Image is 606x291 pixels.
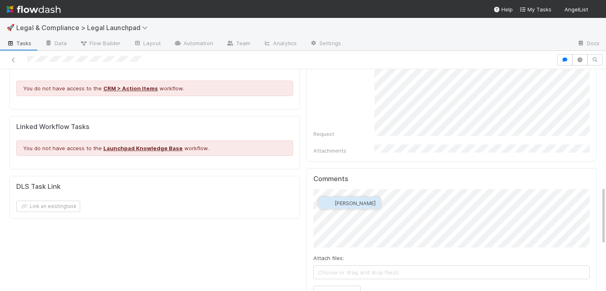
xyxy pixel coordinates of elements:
a: Flow Builder [73,37,127,50]
span: Choose or drag and drop file(s) [314,266,590,279]
a: CRM > Action Items [103,85,158,92]
span: [PERSON_NAME] [335,200,376,206]
a: Launchpad Knowledge Base [103,145,183,151]
span: AngelList [564,6,588,13]
img: logo-inverted-e16ddd16eac7371096b0.svg [7,2,61,16]
a: Data [38,37,73,50]
a: Layout [127,37,167,50]
div: Help [493,5,513,13]
span: Flow Builder [80,39,120,47]
img: avatar_cd087ddc-540b-4a45-9726-71183506ed6a.png [591,6,599,14]
div: Attachments [313,147,374,155]
h5: DLS Task Link [16,183,61,191]
a: Analytics [257,37,303,50]
h5: Linked Workflow Tasks [16,123,293,131]
div: You do not have access to the workflow. [16,140,293,156]
a: My Tasks [519,5,551,13]
span: Legal & Compliance > Legal Launchpad [16,24,152,32]
div: You do not have access to the workflow. [16,81,293,96]
label: Attach files: [313,254,344,262]
h5: Comments [313,175,590,183]
span: 🚀 [7,24,15,31]
a: Docs [571,37,606,50]
a: Team [220,37,257,50]
a: Settings [303,37,348,50]
a: Automation [167,37,220,50]
button: [PERSON_NAME] [319,197,381,209]
div: Request [313,130,374,138]
span: Tasks [7,39,32,47]
span: My Tasks [519,6,551,13]
img: avatar_b5be9b1b-4537-4870-b8e7-50cc2287641b.png [324,199,332,207]
button: Link an existingtask [16,201,80,212]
